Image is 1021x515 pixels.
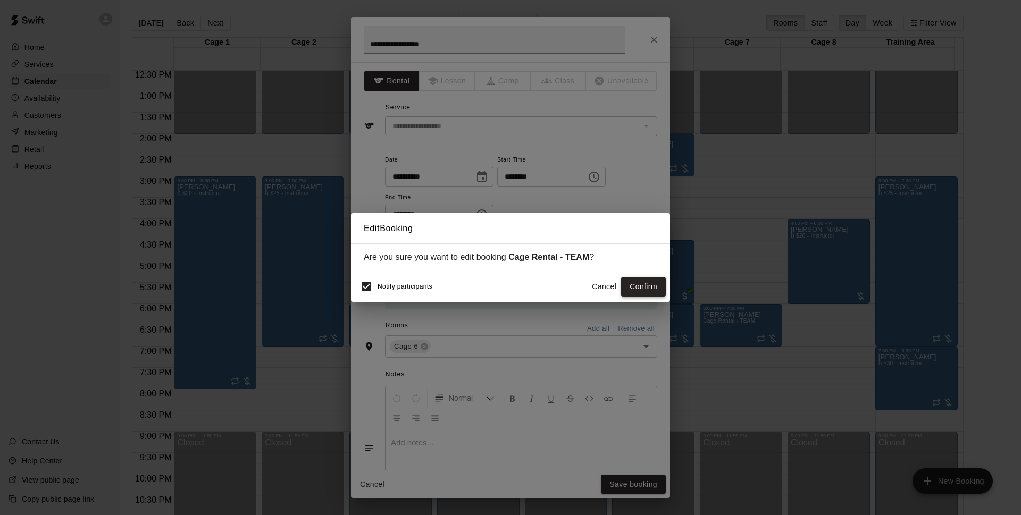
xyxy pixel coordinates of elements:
[587,277,621,297] button: Cancel
[351,213,670,244] h2: Edit Booking
[364,252,657,262] div: Are you sure you want to edit booking ?
[621,277,666,297] button: Confirm
[508,252,589,261] strong: Cage Rental - TEAM
[378,283,432,291] span: Notify participants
